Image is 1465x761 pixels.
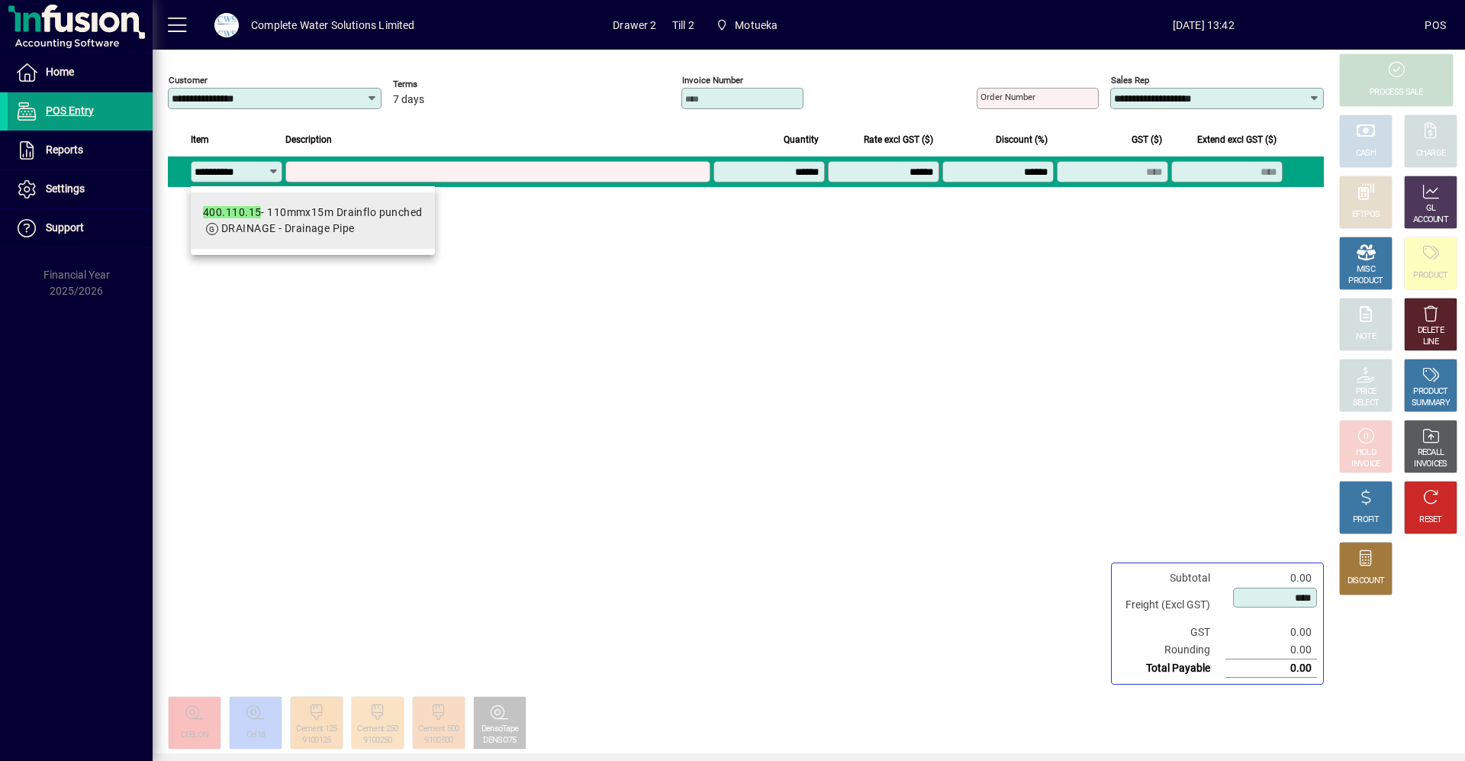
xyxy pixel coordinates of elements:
[8,53,153,92] a: Home
[1426,203,1436,214] div: GL
[1118,624,1225,641] td: GST
[1132,131,1162,148] span: GST ($)
[1414,459,1447,470] div: INVOICES
[1352,209,1380,221] div: EFTPOS
[8,209,153,247] a: Support
[46,143,83,156] span: Reports
[1225,641,1317,659] td: 0.00
[1413,386,1447,398] div: PRODUCT
[1419,514,1442,526] div: RESET
[46,221,84,234] span: Support
[363,735,391,746] div: 9100250
[1111,75,1149,85] mat-label: Sales rep
[1418,325,1444,337] div: DELETE
[393,79,485,89] span: Terms
[393,94,424,106] span: 7 days
[46,105,94,117] span: POS Entry
[46,66,74,78] span: Home
[982,13,1425,37] span: [DATE] 13:42
[1356,386,1376,398] div: PRICE
[1357,264,1375,276] div: MISC
[682,75,743,85] mat-label: Invoice number
[251,13,415,37] div: Complete Water Solutions Limited
[285,131,332,148] span: Description
[181,730,209,741] div: CEELON
[202,11,251,39] button: Profile
[246,730,266,741] div: Cel18
[357,724,398,735] div: Cement 250
[1356,148,1376,160] div: CASH
[1416,148,1446,160] div: CHARGE
[8,131,153,169] a: Reports
[296,724,336,735] div: Cement 125
[735,13,778,37] span: Motueka
[1351,459,1380,470] div: INVOICE
[1118,569,1225,587] td: Subtotal
[1356,447,1376,459] div: HOLD
[1353,398,1380,409] div: SELECT
[191,192,435,249] mat-option: 400.110.15 - 110mmx15m Drainflo punched
[1197,131,1277,148] span: Extend excl GST ($)
[864,131,933,148] span: Rate excl GST ($)
[1353,514,1379,526] div: PROFIT
[8,170,153,208] a: Settings
[203,206,261,218] em: 400.110.15
[169,75,208,85] mat-label: Customer
[1118,587,1225,624] td: Freight (Excl GST)
[1412,398,1450,409] div: SUMMARY
[784,131,819,148] span: Quantity
[418,724,459,735] div: Cement 500
[302,735,330,746] div: 9100125
[1225,659,1317,678] td: 0.00
[1225,624,1317,641] td: 0.00
[710,11,784,39] span: Motueka
[1413,270,1447,282] div: PRODUCT
[1348,276,1383,287] div: PRODUCT
[1370,87,1423,98] div: PROCESS SALE
[1225,569,1317,587] td: 0.00
[1418,447,1444,459] div: RECALL
[203,205,423,221] div: - 110mmx15m Drainflo punched
[46,182,85,195] span: Settings
[1118,659,1225,678] td: Total Payable
[996,131,1048,148] span: Discount (%)
[1413,214,1448,226] div: ACCOUNT
[980,92,1035,102] mat-label: Order number
[613,13,656,37] span: Drawer 2
[1118,641,1225,659] td: Rounding
[1423,337,1438,348] div: LINE
[1347,576,1384,587] div: DISCOUNT
[483,735,516,746] div: DENSO75
[481,724,519,735] div: DensoTape
[424,735,452,746] div: 9100500
[1356,331,1376,343] div: NOTE
[672,13,694,37] span: Till 2
[1425,13,1446,37] div: POS
[221,222,355,234] span: DRAINAGE - Drainage Pipe
[191,131,209,148] span: Item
